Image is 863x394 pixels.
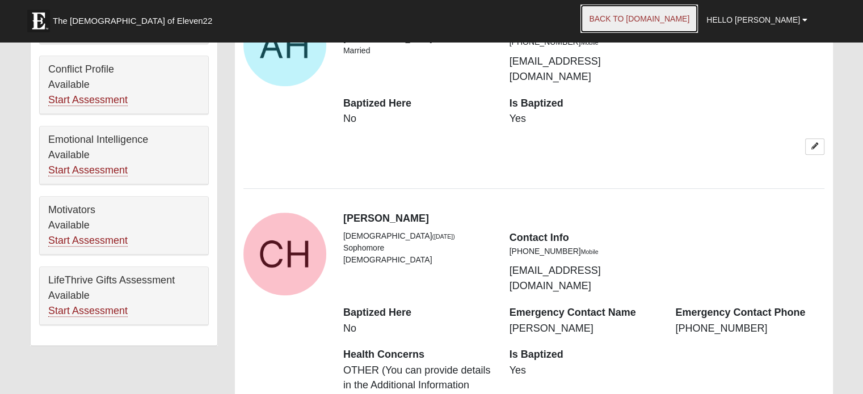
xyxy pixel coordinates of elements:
[805,138,824,155] a: Edit Alan Harris
[698,6,816,34] a: Hello [PERSON_NAME]
[510,306,659,320] dt: Emergency Contact Name
[40,267,208,325] div: LifeThrive Gifts Assessment Available
[343,230,492,242] li: [DEMOGRAPHIC_DATA]
[343,348,492,362] dt: Health Concerns
[243,3,326,86] a: View Fullsize Photo
[48,94,128,106] a: Start Assessment
[48,305,128,317] a: Start Assessment
[501,230,667,294] div: [EMAIL_ADDRESS][DOMAIN_NAME]
[510,232,569,243] strong: Contact Info
[675,321,824,336] dd: [PHONE_NUMBER]
[48,164,128,176] a: Start Assessment
[343,321,492,336] dd: No
[343,306,492,320] dt: Baptized Here
[432,233,455,240] small: ([DATE])
[343,242,492,254] li: Sophomore
[243,213,326,295] a: View Fullsize Photo
[22,4,249,32] a: The [DEMOGRAPHIC_DATA] of Eleven22
[27,10,50,32] img: Eleven22 logo
[580,5,698,33] a: Back to [DOMAIN_NAME]
[53,15,212,27] span: The [DEMOGRAPHIC_DATA] of Eleven22
[581,39,599,46] small: Mobile
[343,112,492,126] dd: No
[581,248,599,255] small: Mobile
[510,348,659,362] dt: Is Baptized
[48,235,128,247] a: Start Assessment
[40,197,208,255] div: Motivators Available
[510,112,659,126] dd: Yes
[510,96,659,111] dt: Is Baptized
[510,245,659,257] li: [PHONE_NUMBER]
[343,45,492,57] li: Married
[675,306,824,320] dt: Emergency Contact Phone
[343,96,492,111] dt: Baptized Here
[706,15,800,24] span: Hello [PERSON_NAME]
[343,213,824,225] h4: [PERSON_NAME]
[501,21,667,84] div: [EMAIL_ADDRESS][DOMAIN_NAME]
[40,126,208,184] div: Emotional Intelligence Available
[40,56,208,114] div: Conflict Profile Available
[510,321,659,336] dd: [PERSON_NAME]
[343,254,492,266] li: [DEMOGRAPHIC_DATA]
[510,363,659,378] dd: Yes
